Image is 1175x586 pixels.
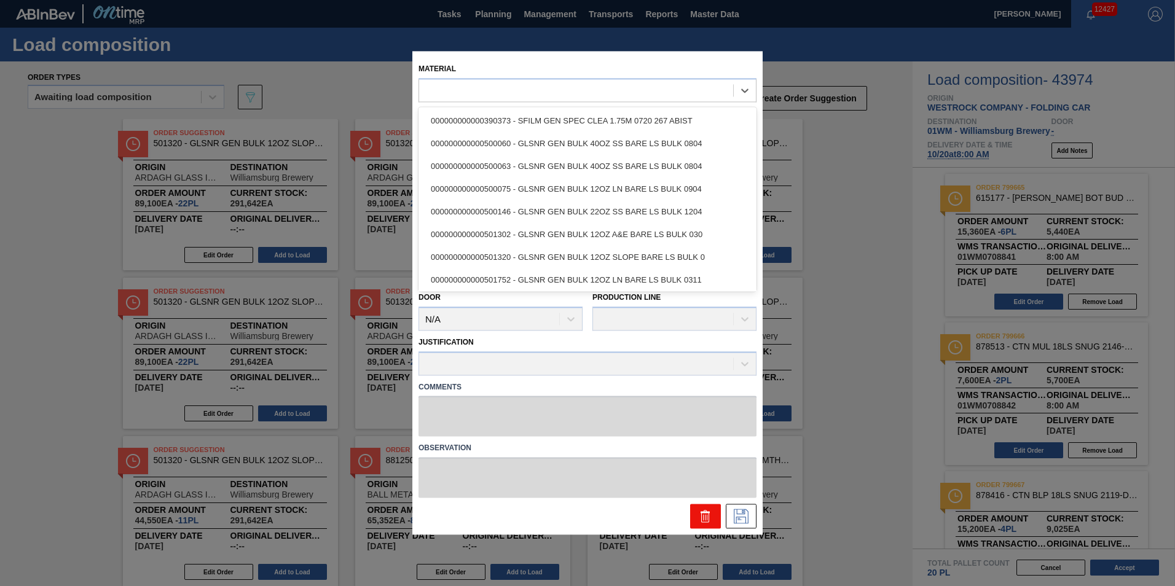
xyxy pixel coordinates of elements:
div: 000000000000501752 - GLSNR GEN BULK 12OZ LN BARE LS BULK 0311 [419,268,756,291]
div: 000000000000500075 - GLSNR GEN BULK 12OZ LN BARE LS BULK 0904 [419,178,756,200]
label: Observation [419,440,756,458]
div: Delete Suggestion [690,504,721,529]
div: 000000000000501302 - GLSNR GEN BULK 12OZ A&E BARE LS BULK 030 [419,223,756,246]
label: Production Line [592,293,661,302]
div: 000000000000500060 - GLSNR GEN BULK 40OZ SS BARE LS BULK 0804 [419,132,756,155]
div: 000000000000390373 - SFILM GEN SPEC CLEA 1.75M 0720 267 ABIST [419,109,756,132]
div: 000000000000500063 - GLSNR GEN BULK 40OZ SS BARE LS BULK 0804 [419,155,756,178]
div: 000000000000501320 - GLSNR GEN BULK 12OZ SLOPE BARE LS BULK 0 [419,246,756,268]
label: Material [419,64,456,73]
div: Save Suggestion [726,504,756,529]
div: 000000000000500146 - GLSNR GEN BULK 22OZ SS BARE LS BULK 1204 [419,200,756,223]
label: Comments [419,378,756,396]
label: Justification [419,338,474,346]
label: Door [419,293,441,302]
div: 000000000000501761 - GLSNR GEN BULK 12OZ SLOPE BARE LS BULK 0 [419,291,756,314]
